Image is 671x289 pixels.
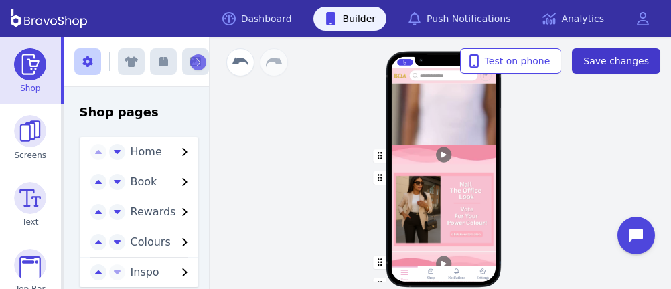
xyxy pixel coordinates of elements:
[11,9,87,28] img: BravoShop
[397,7,521,31] a: Push Notifications
[427,276,435,280] div: Shop
[583,54,649,68] span: Save changes
[131,145,162,158] span: Home
[572,48,660,74] button: Save changes
[476,276,488,280] div: Settings
[80,103,199,126] h3: Shop pages
[131,235,171,248] span: Colours
[125,234,199,250] button: Colours
[131,175,157,188] span: Book
[15,150,47,161] span: Screens
[131,205,176,218] span: Rewards
[125,264,199,280] button: Inspo
[313,7,387,31] a: Builder
[125,174,199,190] button: Book
[532,7,615,31] a: Analytics
[22,217,38,227] span: Text
[131,266,159,278] span: Inspo
[448,276,465,280] div: Notifations
[400,278,408,281] div: Home
[471,54,550,68] span: Test on phone
[125,204,199,220] button: Rewards
[212,7,303,31] a: Dashboard
[20,83,40,94] span: Shop
[460,48,562,74] button: Test on phone
[125,144,199,160] button: Home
